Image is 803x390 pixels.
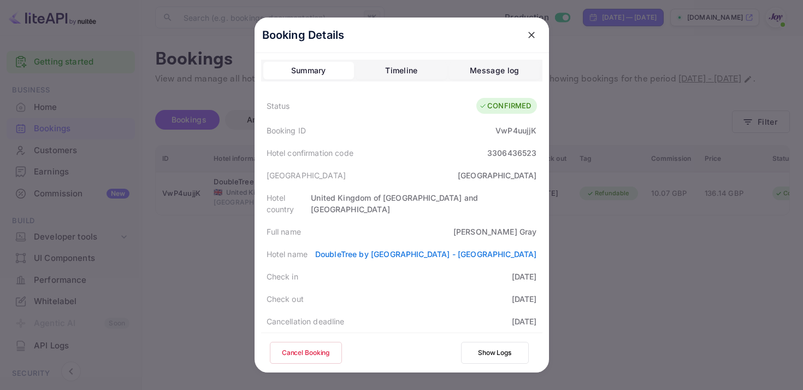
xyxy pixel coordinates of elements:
[267,271,298,282] div: Check in
[270,342,342,364] button: Cancel Booking
[267,192,311,215] div: Hotel country
[512,271,537,282] div: [DATE]
[512,293,537,305] div: [DATE]
[311,192,536,215] div: United Kingdom of [GEOGRAPHIC_DATA] and [GEOGRAPHIC_DATA]
[315,249,537,259] a: DoubleTree by [GEOGRAPHIC_DATA] - [GEOGRAPHIC_DATA]
[453,226,537,237] div: [PERSON_NAME] Gray
[512,316,537,327] div: [DATE]
[267,147,353,159] div: Hotel confirmation code
[263,62,354,79] button: Summary
[267,170,346,181] div: [GEOGRAPHIC_DATA]
[449,62,540,79] button: Message log
[458,170,537,181] div: [GEOGRAPHIC_DATA]
[495,125,536,136] div: VwP4uujjK
[487,147,537,159] div: 3306436523
[385,64,417,77] div: Timeline
[522,25,541,45] button: close
[461,342,529,364] button: Show Logs
[267,226,301,237] div: Full name
[262,27,345,43] p: Booking Details
[479,101,531,112] div: CONFIRMED
[267,248,308,260] div: Hotel name
[470,64,519,77] div: Message log
[356,62,447,79] button: Timeline
[291,64,326,77] div: Summary
[267,100,290,112] div: Status
[267,293,304,305] div: Check out
[267,125,306,136] div: Booking ID
[267,316,345,327] div: Cancellation deadline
